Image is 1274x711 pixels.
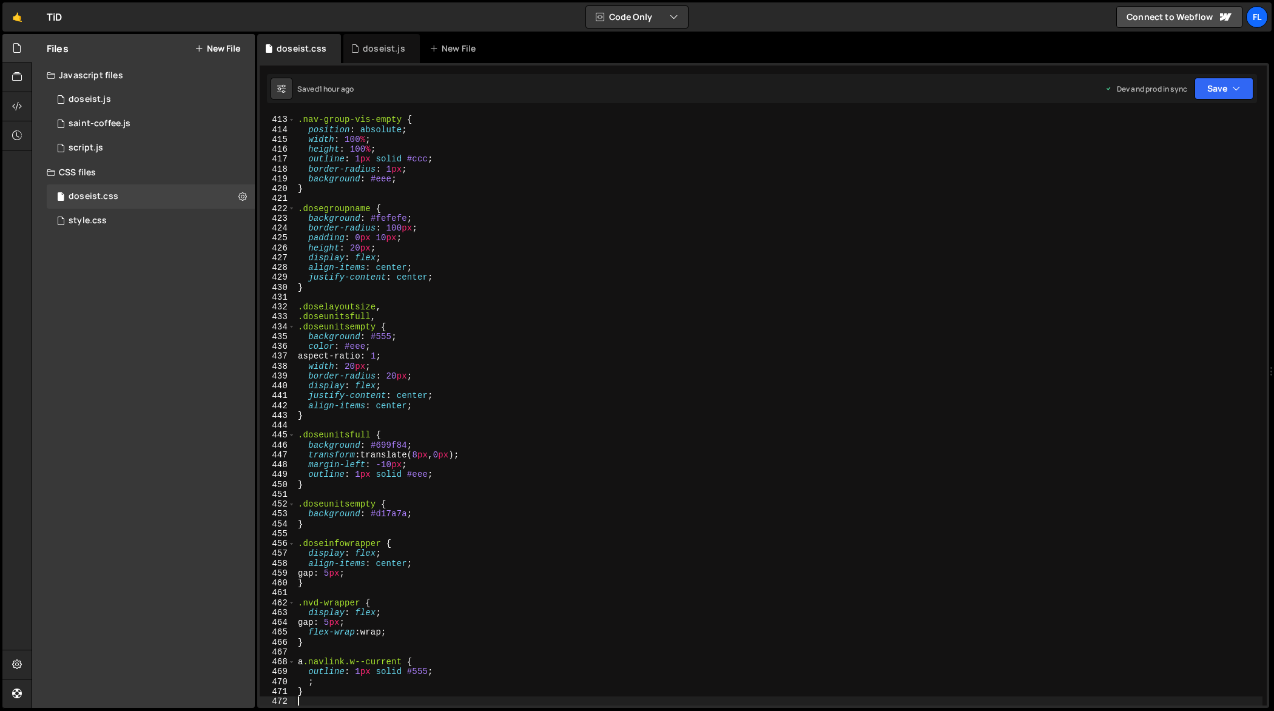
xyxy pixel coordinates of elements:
[586,6,688,28] button: Code Only
[1195,78,1253,99] button: Save
[297,84,354,94] div: Saved
[260,490,295,499] div: 451
[32,160,255,184] div: CSS files
[260,332,295,342] div: 435
[47,87,255,112] div: 4604/37981.js
[260,263,295,272] div: 428
[47,209,255,233] div: 4604/25434.css
[260,204,295,214] div: 422
[47,42,69,55] h2: Files
[260,322,295,332] div: 434
[260,125,295,135] div: 414
[260,194,295,203] div: 421
[260,519,295,529] div: 454
[47,112,255,136] div: 4604/27020.js
[260,351,295,361] div: 437
[260,499,295,509] div: 452
[1105,84,1187,94] div: Dev and prod in sync
[260,578,295,588] div: 460
[260,460,295,470] div: 448
[260,588,295,598] div: 461
[260,401,295,411] div: 442
[260,696,295,706] div: 472
[260,638,295,647] div: 466
[260,618,295,627] div: 464
[260,677,295,687] div: 470
[260,509,295,519] div: 453
[260,440,295,450] div: 446
[260,598,295,608] div: 462
[363,42,405,55] div: doseist.js
[260,292,295,302] div: 431
[430,42,480,55] div: New File
[319,84,354,94] div: 1 hour ago
[1246,6,1268,28] a: Fl
[260,548,295,558] div: 457
[260,539,295,548] div: 456
[195,44,240,53] button: New File
[1116,6,1242,28] a: Connect to Webflow
[260,272,295,282] div: 429
[260,174,295,184] div: 419
[260,667,295,676] div: 469
[47,184,255,209] div: 4604/42100.css
[260,214,295,223] div: 423
[47,10,62,24] div: TiD
[260,568,295,578] div: 459
[260,302,295,312] div: 432
[260,430,295,440] div: 445
[260,559,295,568] div: 458
[260,647,295,657] div: 467
[260,371,295,381] div: 439
[260,312,295,322] div: 433
[260,253,295,263] div: 427
[260,657,295,667] div: 468
[260,391,295,400] div: 441
[260,184,295,194] div: 420
[277,42,326,55] div: doseist.css
[260,687,295,696] div: 471
[260,450,295,460] div: 447
[69,94,111,105] div: doseist.js
[260,233,295,243] div: 425
[2,2,32,32] a: 🤙
[260,342,295,351] div: 436
[260,381,295,391] div: 440
[69,143,103,153] div: script.js
[260,362,295,371] div: 438
[69,215,107,226] div: style.css
[260,154,295,164] div: 417
[47,136,255,160] div: 4604/24567.js
[260,243,295,253] div: 426
[260,470,295,479] div: 449
[260,411,295,420] div: 443
[69,191,118,202] div: doseist.css
[260,223,295,233] div: 424
[260,608,295,618] div: 463
[260,283,295,292] div: 430
[260,144,295,154] div: 416
[260,529,295,539] div: 455
[260,627,295,637] div: 465
[260,420,295,430] div: 444
[260,480,295,490] div: 450
[260,164,295,174] div: 418
[260,115,295,124] div: 413
[260,135,295,144] div: 415
[32,63,255,87] div: Javascript files
[69,118,130,129] div: saint-coffee.js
